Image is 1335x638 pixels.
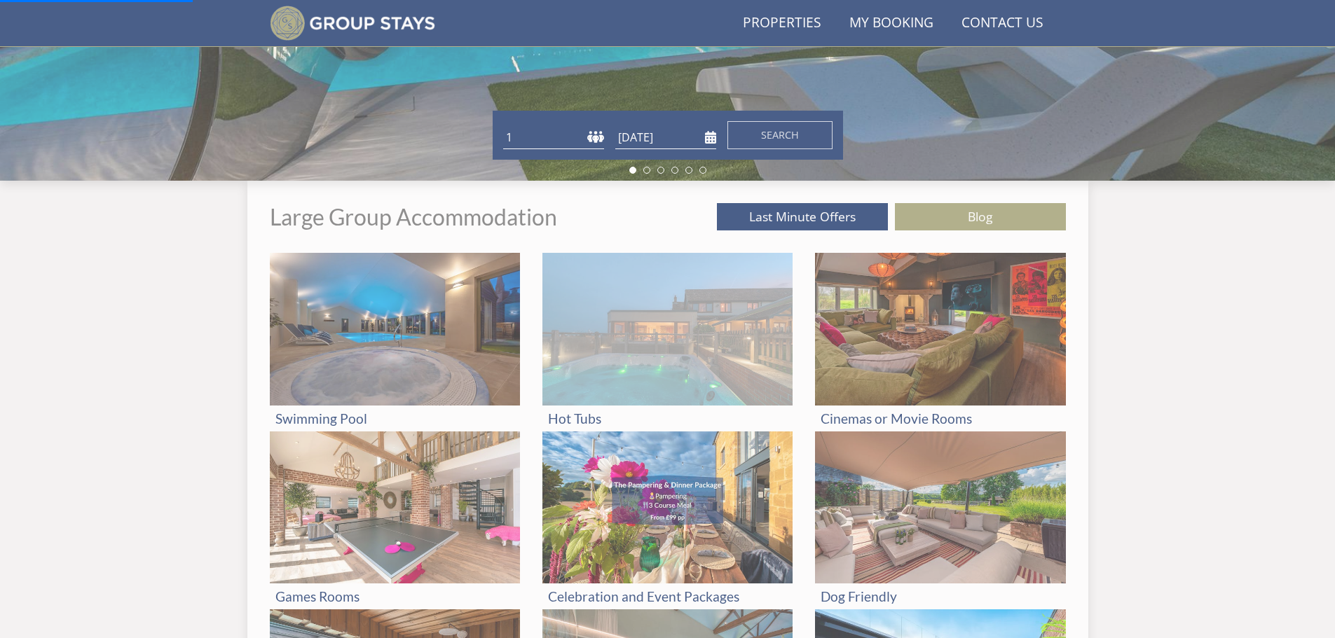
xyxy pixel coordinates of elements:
h3: Celebration and Event Packages [548,589,787,604]
img: Group Stays [270,6,436,41]
h3: Cinemas or Movie Rooms [821,411,1060,426]
a: 'Celebration and Event Packages' - Large Group Accommodation Holiday Ideas Celebration and Event ... [542,431,793,610]
img: 'Dog Friendly' - Large Group Accommodation Holiday Ideas [815,431,1065,584]
h3: Games Rooms [275,589,514,604]
a: Last Minute Offers [717,203,888,230]
img: 'Cinemas or Movie Rooms' - Large Group Accommodation Holiday Ideas [815,253,1065,405]
span: Search [761,128,799,141]
a: 'Dog Friendly' - Large Group Accommodation Holiday Ideas Dog Friendly [815,431,1065,610]
img: 'Hot Tubs' - Large Group Accommodation Holiday Ideas [542,253,793,405]
a: 'Swimming Pool' - Large Group Accommodation Holiday Ideas Swimming Pool [270,253,520,431]
img: 'Celebration and Event Packages' - Large Group Accommodation Holiday Ideas [542,431,793,584]
a: 'Cinemas or Movie Rooms' - Large Group Accommodation Holiday Ideas Cinemas or Movie Rooms [815,253,1065,431]
a: 'Hot Tubs' - Large Group Accommodation Holiday Ideas Hot Tubs [542,253,793,431]
img: 'Swimming Pool' - Large Group Accommodation Holiday Ideas [270,253,520,405]
a: Properties [737,8,827,39]
img: 'Games Rooms' - Large Group Accommodation Holiday Ideas [270,431,520,584]
h3: Dog Friendly [821,589,1060,604]
button: Search [727,121,833,149]
a: Contact Us [956,8,1049,39]
input: Arrival Date [615,126,716,149]
h1: Large Group Accommodation [270,204,557,229]
a: My Booking [844,8,939,39]
h3: Swimming Pool [275,411,514,426]
a: 'Games Rooms' - Large Group Accommodation Holiday Ideas Games Rooms [270,431,520,610]
a: Blog [895,203,1066,230]
h3: Hot Tubs [548,411,787,426]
